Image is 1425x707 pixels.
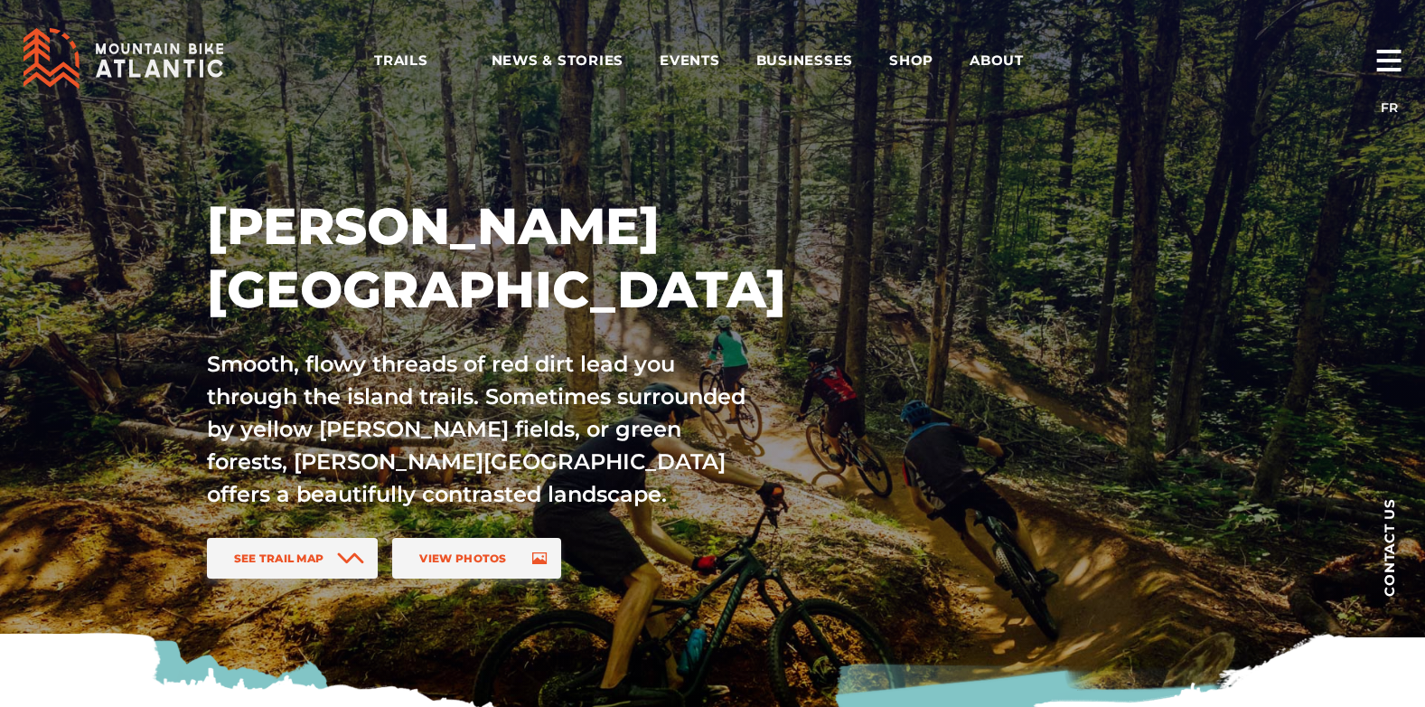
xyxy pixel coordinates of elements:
[492,52,624,70] span: News & Stories
[970,52,1051,70] span: About
[207,194,876,321] h1: [PERSON_NAME][GEOGRAPHIC_DATA]
[660,52,720,70] span: Events
[1353,470,1425,624] a: Contact us
[419,551,506,565] span: View Photos
[756,52,854,70] span: Businesses
[374,52,455,70] span: Trails
[207,538,379,579] a: See Trail Map
[234,551,324,565] span: See Trail Map
[1381,99,1398,116] a: FR
[889,52,933,70] span: Shop
[207,348,756,511] p: Smooth, flowy threads of red dirt lead you through the island trails. Sometimes surrounded by yel...
[1383,498,1396,597] span: Contact us
[392,538,560,579] a: View Photos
